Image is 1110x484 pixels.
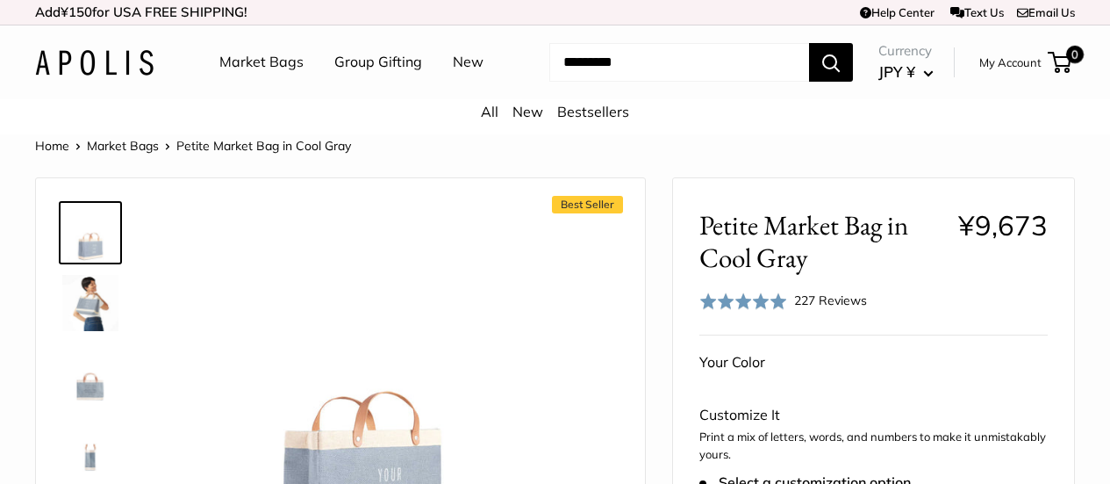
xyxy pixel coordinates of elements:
[950,5,1004,19] a: Text Us
[62,345,118,401] img: Petite Market Bag in Cool Gray
[35,138,69,154] a: Home
[699,350,1048,376] div: Your Color
[557,103,629,120] a: Bestsellers
[794,293,867,308] span: 227 Reviews
[878,39,934,63] span: Currency
[453,49,483,76] a: New
[481,103,498,120] a: All
[878,62,915,81] span: JPY ¥
[512,103,543,120] a: New
[1017,5,1075,19] a: Email Us
[878,58,934,86] button: JPY ¥
[59,412,122,475] a: Petite Market Bag in Cool Gray
[699,209,945,274] span: Petite Market Bag in Cool Gray
[35,134,351,157] nav: Breadcrumb
[59,201,122,264] a: Petite Market Bag in Cool Gray
[699,429,1048,463] p: Print a mix of letters, words, and numbers to make it unmistakably yours.
[860,5,935,19] a: Help Center
[809,43,853,82] button: Search
[334,49,422,76] a: Group Gifting
[1066,46,1084,63] span: 0
[35,50,154,76] img: Apolis
[59,342,122,405] a: Petite Market Bag in Cool Gray
[552,196,623,213] span: Best Seller
[219,49,304,76] a: Market Bags
[699,402,1048,429] div: Customize It
[979,52,1042,73] a: My Account
[62,415,118,472] img: Petite Market Bag in Cool Gray
[59,271,122,335] a: Petite Market Bag in Cool Gray
[958,208,1048,242] span: ¥9,673
[87,138,159,154] a: Market Bags
[61,4,92,20] span: ¥150
[1049,52,1071,73] a: 0
[176,138,351,154] span: Petite Market Bag in Cool Gray
[62,205,118,261] img: Petite Market Bag in Cool Gray
[549,43,809,82] input: Search...
[62,275,118,331] img: Petite Market Bag in Cool Gray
